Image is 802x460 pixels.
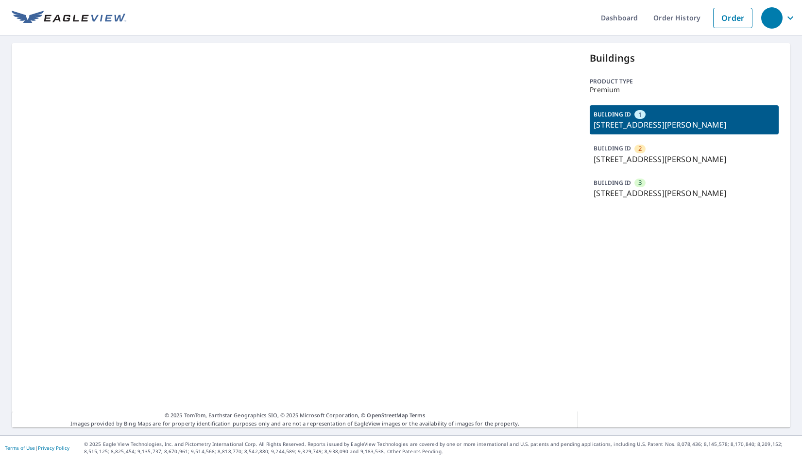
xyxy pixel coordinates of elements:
p: Buildings [590,51,779,66]
span: 1 [638,110,642,119]
p: Premium [590,86,779,94]
p: BUILDING ID [594,110,631,118]
p: Images provided by Bing Maps are for property identification purposes only and are not a represen... [12,411,578,427]
p: [STREET_ADDRESS][PERSON_NAME] [594,119,775,131]
a: Privacy Policy [38,444,69,451]
span: 2 [638,144,642,153]
p: [STREET_ADDRESS][PERSON_NAME] [594,187,775,199]
a: Order [713,8,752,28]
p: BUILDING ID [594,179,631,187]
span: © 2025 TomTom, Earthstar Geographics SIO, © 2025 Microsoft Corporation, © [165,411,426,420]
a: Terms of Use [5,444,35,451]
p: | [5,445,69,451]
a: OpenStreetMap [367,411,408,419]
span: 3 [638,178,642,187]
img: EV Logo [12,11,126,25]
p: [STREET_ADDRESS][PERSON_NAME] [594,153,775,165]
p: BUILDING ID [594,144,631,152]
a: Terms [410,411,426,419]
p: © 2025 Eagle View Technologies, Inc. and Pictometry International Corp. All Rights Reserved. Repo... [84,441,797,455]
p: Product type [590,77,779,86]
